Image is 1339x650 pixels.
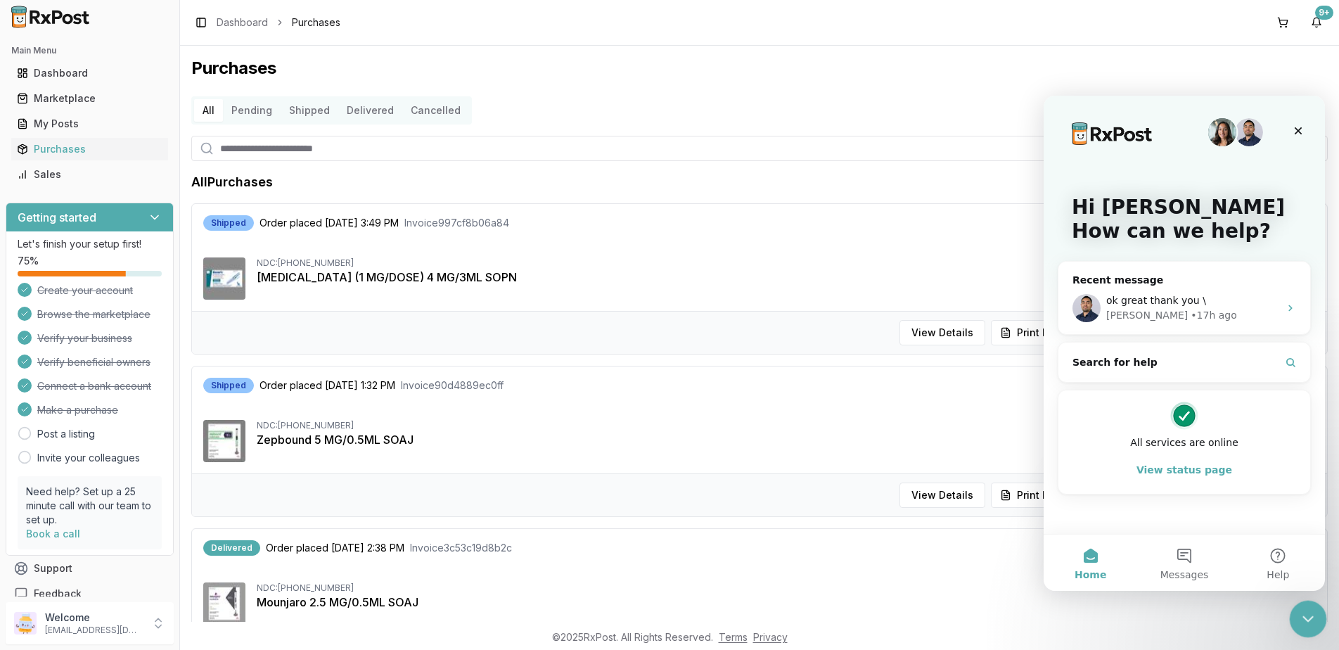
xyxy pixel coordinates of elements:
div: My Posts [17,117,162,131]
button: Cancelled [402,99,469,122]
button: Print Invoice [991,320,1087,345]
span: Order placed [DATE] 3:49 PM [260,216,399,230]
div: Shipped [203,215,254,231]
button: Support [6,556,174,581]
span: Verify beneficial owners [37,355,150,369]
button: Feedback [6,581,174,606]
a: Marketplace [11,86,168,111]
span: Feedback [34,587,82,601]
span: Invoice 3c53c19d8b2c [410,541,512,555]
a: Invite your colleagues [37,451,140,465]
span: Make a purchase [37,403,118,417]
button: 9+ [1305,11,1328,34]
button: Marketplace [6,87,174,110]
img: Mounjaro 2.5 MG/0.5ML SOAJ [203,582,245,625]
span: Connect a bank account [37,379,151,393]
button: Delivered [338,99,402,122]
nav: breadcrumb [217,15,340,30]
button: Purchases [6,138,174,160]
span: Browse the marketplace [37,307,150,321]
img: Zepbound 5 MG/0.5ML SOAJ [203,420,245,462]
p: Let's finish your setup first! [18,237,162,251]
a: My Posts [11,111,168,136]
div: Zepbound 5 MG/0.5ML SOAJ [257,431,1316,448]
a: Dashboard [217,15,268,30]
div: Marketplace [17,91,162,106]
button: Print Invoice [991,483,1087,508]
span: Verify your business [37,331,132,345]
button: View Details [899,320,985,345]
button: Pending [223,99,281,122]
div: Sales [17,167,162,181]
span: Order placed [DATE] 1:32 PM [260,378,395,393]
a: Purchases [11,136,168,162]
div: NDC: [PHONE_NUMBER] [257,420,1316,431]
div: Purchases [17,142,162,156]
div: Mounjaro 2.5 MG/0.5ML SOAJ [257,594,1316,611]
h2: Main Menu [11,45,168,56]
span: Invoice 90d4889ec0ff [401,378,504,393]
img: RxPost Logo [6,6,96,28]
a: Book a call [26,528,80,540]
div: Dashboard [17,66,162,80]
div: NDC: [PHONE_NUMBER] [257,257,1316,269]
p: Need help? Set up a 25 minute call with our team to set up. [26,485,153,527]
span: Create your account [37,283,133,298]
span: Purchases [292,15,340,30]
span: Invoice 997cf8b06a84 [404,216,509,230]
img: Ozempic (1 MG/DOSE) 4 MG/3ML SOPN [203,257,245,300]
a: Sales [11,162,168,187]
h1: All Purchases [191,172,273,192]
button: Dashboard [6,62,174,84]
button: Shipped [281,99,338,122]
div: 9+ [1315,6,1333,20]
span: Order placed [DATE] 2:38 PM [266,541,404,555]
iframe: Intercom live chat [1290,601,1327,638]
button: Sales [6,163,174,186]
a: Privacy [753,631,788,643]
button: My Posts [6,113,174,135]
p: Welcome [45,611,143,625]
img: User avatar [14,612,37,635]
h3: Getting started [18,209,96,226]
div: Delivered [203,540,260,556]
div: [MEDICAL_DATA] (1 MG/DOSE) 4 MG/3ML SOPN [257,269,1316,286]
iframe: Intercom live chat [1044,96,1325,591]
span: 75 % [18,254,39,268]
div: Shipped [203,378,254,393]
button: All [194,99,223,122]
h1: Purchases [191,57,1328,79]
a: Post a listing [37,427,95,441]
button: View Details [899,483,985,508]
a: Dashboard [11,60,168,86]
p: [EMAIL_ADDRESS][DOMAIN_NAME] [45,625,143,636]
div: NDC: [PHONE_NUMBER] [257,582,1316,594]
